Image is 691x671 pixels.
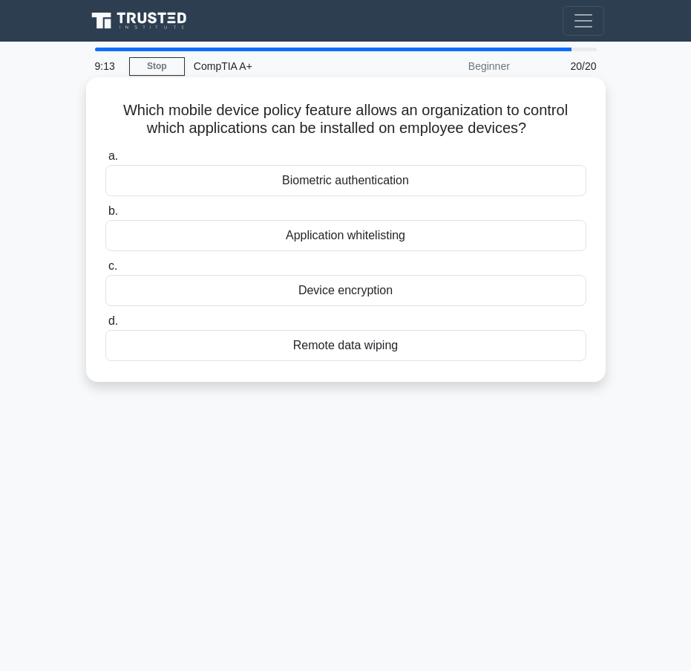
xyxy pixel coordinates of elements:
[129,57,185,76] a: Stop
[389,51,519,81] div: Beginner
[105,330,586,361] div: Remote data wiping
[105,165,586,196] div: Biometric authentication
[108,314,118,327] span: d.
[563,6,604,36] button: Toggle navigation
[108,259,117,272] span: c.
[86,51,129,81] div: 9:13
[105,220,586,251] div: Application whitelisting
[108,204,118,217] span: b.
[108,149,118,162] span: a.
[104,101,588,138] h5: Which mobile device policy feature allows an organization to control which applications can be in...
[185,51,389,81] div: CompTIA A+
[105,275,586,306] div: Device encryption
[519,51,606,81] div: 20/20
